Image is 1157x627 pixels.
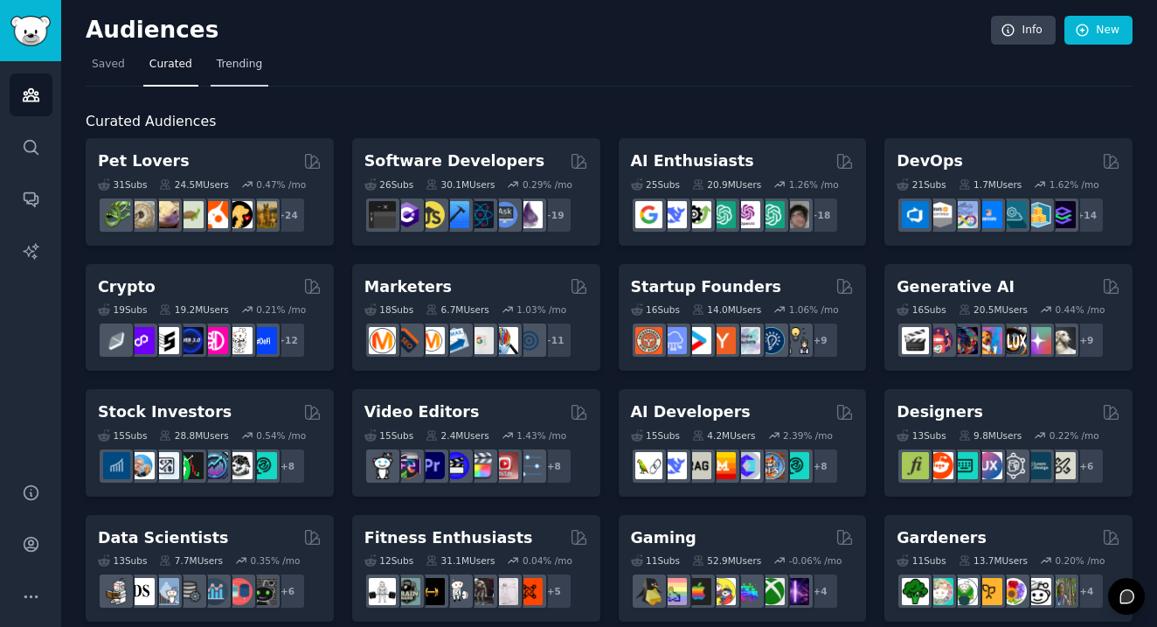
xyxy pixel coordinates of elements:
img: macgaming [684,578,711,605]
a: Trending [211,51,268,87]
img: succulents [926,578,953,605]
div: + 24 [269,197,306,233]
img: 0xPolygon [128,327,155,354]
img: editors [393,452,420,479]
img: CryptoNews [225,327,253,354]
img: Rag [684,452,711,479]
img: aivideo [902,327,929,354]
img: Entrepreneurship [758,327,785,354]
img: AskMarketing [418,327,445,354]
div: + 8 [536,448,572,484]
img: analytics [201,578,228,605]
img: statistics [152,578,179,605]
div: 20.5M Users [959,303,1028,316]
div: + 4 [1068,573,1105,610]
img: startup [684,327,711,354]
div: 13 Sub s [98,554,147,567]
img: dataengineering [177,578,204,605]
img: starryai [1024,327,1051,354]
img: content_marketing [369,327,396,354]
div: 16 Sub s [897,303,946,316]
div: + 8 [802,448,839,484]
img: premiere [418,452,445,479]
a: Info [991,16,1056,45]
img: turtle [177,201,204,228]
div: 0.20 % /mo [1055,554,1105,567]
img: DeepSeek [660,452,687,479]
img: defiblockchain [201,327,228,354]
div: 16 Sub s [631,303,680,316]
img: platformengineering [1000,201,1027,228]
h2: Video Editors [364,401,480,423]
img: ballpython [128,201,155,228]
img: gamers [733,578,760,605]
div: + 5 [536,573,572,610]
img: reactnative [467,201,494,228]
div: 14.0M Users [692,303,761,316]
h2: Software Developers [364,150,544,172]
h2: Data Scientists [98,527,228,549]
h2: Designers [897,401,983,423]
div: 1.7M Users [959,178,1022,191]
img: GummySearch logo [10,16,51,46]
div: 9.8M Users [959,429,1022,442]
a: Curated [143,51,198,87]
img: ValueInvesting [128,452,155,479]
h2: AI Developers [631,401,751,423]
img: chatgpt_prompts_ [758,201,785,228]
img: software [369,201,396,228]
img: DeepSeek [660,201,687,228]
div: 6.7M Users [426,303,489,316]
img: chatgpt_promptDesign [709,201,736,228]
img: aws_cdk [1024,201,1051,228]
img: learnjavascript [418,201,445,228]
h2: DevOps [897,150,963,172]
img: azuredevops [902,201,929,228]
img: UX_Design [1049,452,1076,479]
img: PlatformEngineers [1049,201,1076,228]
img: UXDesign [975,452,1002,479]
div: 15 Sub s [364,429,413,442]
img: EntrepreneurRideAlong [635,327,662,354]
img: StocksAndTrading [201,452,228,479]
span: Curated [149,57,192,73]
img: Youtubevideo [491,452,518,479]
img: weightroom [442,578,469,605]
div: 26 Sub s [364,178,413,191]
span: Trending [217,57,262,73]
h2: AI Enthusiasts [631,150,754,172]
div: 12 Sub s [364,554,413,567]
div: + 9 [1068,322,1105,359]
h2: Stock Investors [98,401,232,423]
img: llmops [758,452,785,479]
img: learndesign [1024,452,1051,479]
div: + 11 [536,322,572,359]
img: XboxGamers [758,578,785,605]
img: sdforall [975,327,1002,354]
div: 28.8M Users [159,429,228,442]
img: AIDevelopersSociety [782,452,809,479]
img: GYM [369,578,396,605]
img: ethfinance [103,327,130,354]
img: DevOpsLinks [975,201,1002,228]
div: 15 Sub s [98,429,147,442]
div: -0.06 % /mo [789,554,842,567]
div: 0.21 % /mo [256,303,306,316]
h2: Generative AI [897,276,1015,298]
div: 0.54 % /mo [256,429,306,442]
img: CozyGamers [660,578,687,605]
div: 30.1M Users [426,178,495,191]
div: 31.1M Users [426,554,495,567]
div: 19 Sub s [98,303,147,316]
img: vegetablegardening [902,578,929,605]
img: deepdream [951,327,978,354]
img: LangChain [635,452,662,479]
img: iOSProgramming [442,201,469,228]
img: ethstaker [152,327,179,354]
div: 0.35 % /mo [251,554,301,567]
div: 1.03 % /mo [516,303,566,316]
div: 1.43 % /mo [516,429,566,442]
div: + 6 [269,573,306,610]
img: GoogleGeminiAI [635,201,662,228]
div: + 6 [1068,448,1105,484]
